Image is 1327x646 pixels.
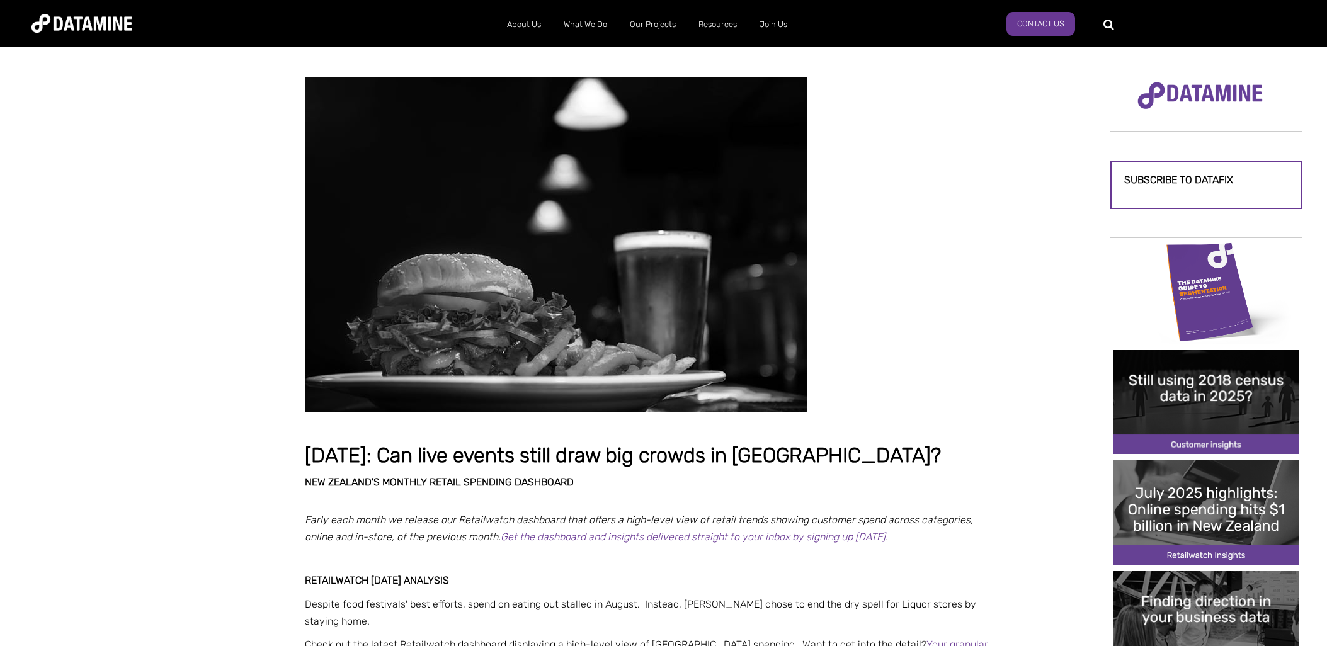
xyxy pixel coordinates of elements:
[618,8,687,41] a: Our Projects
[748,8,799,41] a: Join Us
[305,596,998,630] p: Despite food festivals' best efforts, spend on eating out stalled in August. Instead, [PERSON_NAM...
[305,77,807,412] img: 20250915 August 2025 Can live events still draw big crowds in New Zealand
[1006,12,1075,36] a: Contact Us
[552,8,618,41] a: What We Do
[687,8,748,41] a: Resources
[1113,460,1299,564] img: 20250915 July 2025 highlights Online spending hits $1 billion in New Zealand-1
[305,476,574,488] span: New Zealand's monthly retail spending DASHBOARD
[1113,350,1299,454] img: 20250711 Update your customer details with New Zealand 2023 census data-1
[305,514,973,543] span: Early each month we release our Retailwatch dashboard that offers a high-level view of retail tre...
[501,531,886,543] a: Get the dashboard and insights delivered straight to your inbox by signing up [DATE]
[496,8,552,41] a: About Us
[886,531,888,543] span: .
[1124,174,1288,186] h3: Subscribe to datafix
[31,14,132,33] img: Datamine
[305,575,998,586] h3: Retailwatch [DATE] analysis
[305,443,941,467] span: [DATE]: Can live events still draw big crowds in [GEOGRAPHIC_DATA]?
[1113,239,1299,343] img: www.datamine.comhubfsDatamine Guide PDFsDatamine Guide to Customer Segmentation cover web
[1129,74,1271,118] img: Datamine Logo No Strapline - Purple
